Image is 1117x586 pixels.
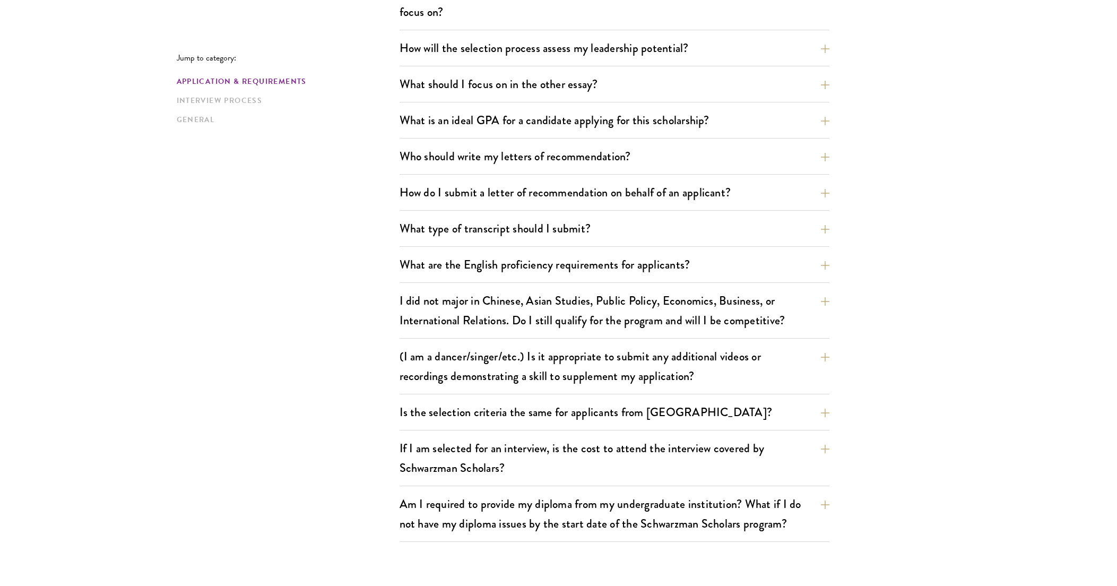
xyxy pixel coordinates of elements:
button: What should I focus on in the other essay? [400,72,829,96]
button: How will the selection process assess my leadership potential? [400,36,829,60]
button: (I am a dancer/singer/etc.) Is it appropriate to submit any additional videos or recordings demon... [400,344,829,388]
button: If I am selected for an interview, is the cost to attend the interview covered by Schwarzman Scho... [400,436,829,480]
button: What are the English proficiency requirements for applicants? [400,253,829,277]
button: I did not major in Chinese, Asian Studies, Public Policy, Economics, Business, or International R... [400,289,829,332]
a: Interview Process [177,95,393,106]
button: What type of transcript should I submit? [400,217,829,240]
button: How do I submit a letter of recommendation on behalf of an applicant? [400,180,829,204]
button: Is the selection criteria the same for applicants from [GEOGRAPHIC_DATA]? [400,400,829,424]
p: Jump to category: [177,53,400,63]
button: What is an ideal GPA for a candidate applying for this scholarship? [400,108,829,132]
a: Application & Requirements [177,76,393,87]
a: General [177,114,393,125]
button: Who should write my letters of recommendation? [400,144,829,168]
button: Am I required to provide my diploma from my undergraduate institution? What if I do not have my d... [400,492,829,536]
